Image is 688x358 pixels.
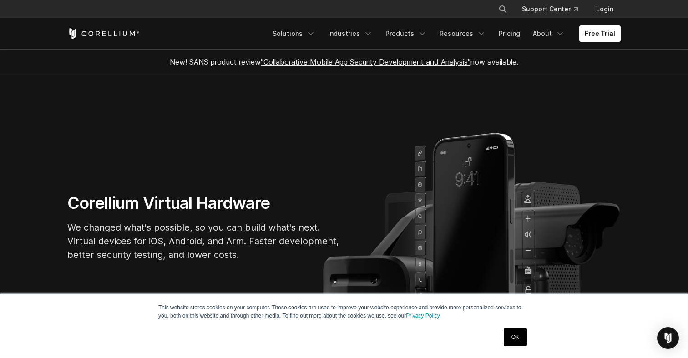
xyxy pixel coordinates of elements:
[434,25,491,42] a: Resources
[67,221,340,262] p: We changed what's possible, so you can build what's next. Virtual devices for iOS, Android, and A...
[267,25,321,42] a: Solutions
[589,1,621,17] a: Login
[487,1,621,17] div: Navigation Menu
[67,28,140,39] a: Corellium Home
[323,25,378,42] a: Industries
[267,25,621,42] div: Navigation Menu
[657,327,679,349] div: Open Intercom Messenger
[515,1,585,17] a: Support Center
[527,25,570,42] a: About
[504,328,527,346] a: OK
[380,25,432,42] a: Products
[170,57,518,66] span: New! SANS product review now available.
[67,193,340,213] h1: Corellium Virtual Hardware
[579,25,621,42] a: Free Trial
[495,1,511,17] button: Search
[493,25,526,42] a: Pricing
[158,303,530,320] p: This website stores cookies on your computer. These cookies are used to improve your website expe...
[261,57,470,66] a: "Collaborative Mobile App Security Development and Analysis"
[406,313,441,319] a: Privacy Policy.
